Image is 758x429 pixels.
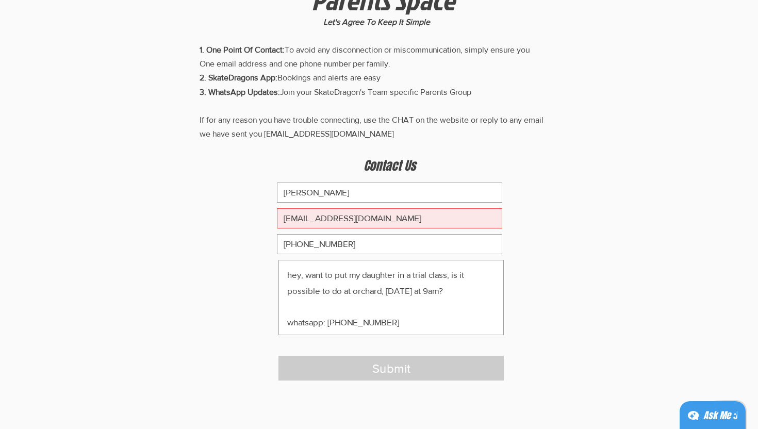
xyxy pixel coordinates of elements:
[200,88,280,96] span: 3. WhatsApp Updates:
[323,18,430,26] span: Let's Agree To Keep It Simple
[277,183,502,203] input: Name
[372,360,410,377] span: Submit
[200,73,277,82] span: 2. SkateDragons App:
[278,356,504,381] button: Submit
[200,45,543,138] span: To avoid any disconnection or miscommunication, simply ensure you One email address and one phone...
[277,234,502,254] input: Phone
[277,208,502,228] input: Email
[200,45,285,54] span: 1. One Point Of Contact:
[703,408,737,423] div: Ask Me ;)
[278,260,504,335] textarea: hey, want to put my daughter in a trial class, is it possible to do at orchard, [DATE] at 9am? wh...
[364,157,416,175] span: Contact Us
